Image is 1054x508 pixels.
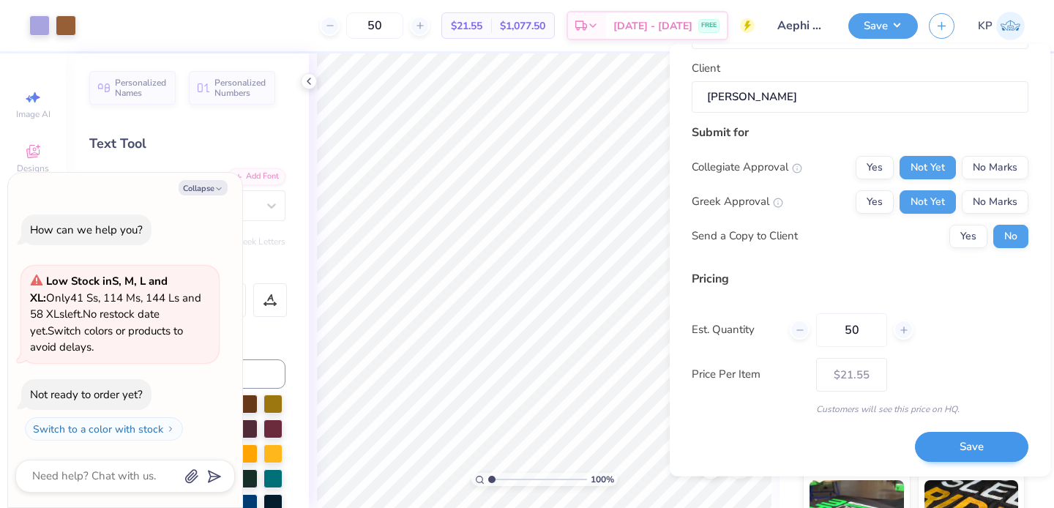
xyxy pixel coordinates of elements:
[900,156,956,179] button: Not Yet
[856,190,894,214] button: Yes
[949,225,987,248] button: Yes
[915,433,1028,463] button: Save
[692,228,798,245] div: Send a Copy to Client
[900,190,956,214] button: Not Yet
[816,313,887,347] input: – –
[346,12,403,39] input: – –
[30,307,160,338] span: No restock date yet.
[766,11,837,40] input: Untitled Design
[692,367,805,384] label: Price Per Item
[692,194,783,211] div: Greek Approval
[996,12,1025,40] img: Keely Page
[978,12,1025,40] a: KP
[30,274,168,305] strong: Low Stock in S, M, L and XL :
[692,160,802,176] div: Collegiate Approval
[613,18,692,34] span: [DATE] - [DATE]
[701,20,717,31] span: FREE
[500,18,545,34] span: $1,077.50
[451,18,482,34] span: $21.55
[978,18,993,34] span: KP
[17,163,49,174] span: Designs
[692,403,1028,416] div: Customers will see this price on HQ.
[848,13,918,39] button: Save
[30,387,143,402] div: Not ready to order yet?
[856,156,894,179] button: Yes
[166,425,175,433] img: Switch to a color with stock
[692,82,1028,113] input: e.g. Ethan Linker
[30,223,143,237] div: How can we help you?
[692,60,720,77] label: Client
[25,417,183,441] button: Switch to a color with stock
[692,270,1028,288] div: Pricing
[115,78,167,98] span: Personalized Names
[89,134,285,154] div: Text Tool
[962,156,1028,179] button: No Marks
[962,190,1028,214] button: No Marks
[692,322,779,339] label: Est. Quantity
[692,124,1028,141] div: Submit for
[89,168,111,185] label: Font
[179,180,228,195] button: Collapse
[16,108,51,120] span: Image AI
[591,473,614,486] span: 100 %
[993,225,1028,248] button: No
[214,78,266,98] span: Personalized Numbers
[228,168,285,185] div: Add Font
[30,274,201,354] span: Only 41 Ss, 114 Ms, 144 Ls and 58 XLs left. Switch colors or products to avoid delays.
